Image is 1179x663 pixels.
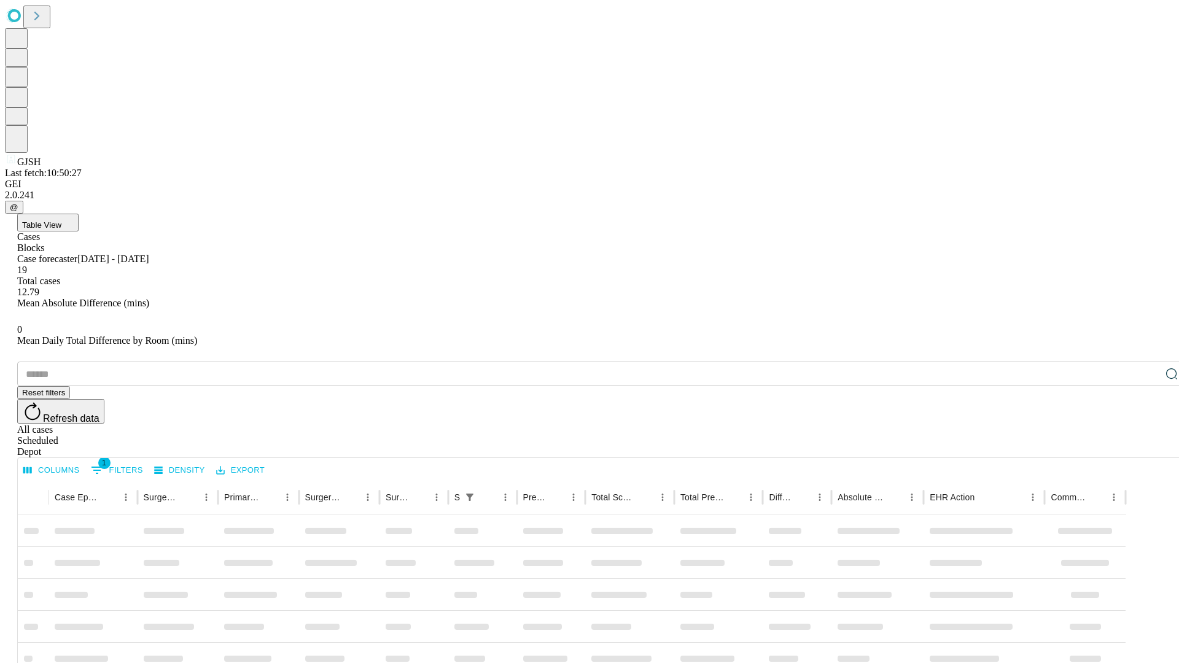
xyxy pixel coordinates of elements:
button: Sort [637,489,654,506]
span: Last fetch: 10:50:27 [5,168,82,178]
button: Sort [480,489,497,506]
span: Table View [22,220,61,230]
button: Density [151,461,208,480]
div: Case Epic Id [55,492,99,502]
button: Show filters [461,489,478,506]
div: GEI [5,179,1174,190]
button: Reset filters [17,386,70,399]
div: Surgery Date [386,492,410,502]
div: Total Scheduled Duration [591,492,636,502]
div: 2.0.241 [5,190,1174,201]
button: Menu [428,489,445,506]
button: Menu [279,489,296,506]
button: Menu [903,489,920,506]
button: Menu [811,489,828,506]
button: Menu [1105,489,1123,506]
div: Difference [769,492,793,502]
button: Menu [359,489,376,506]
div: Comments [1051,492,1086,502]
button: Menu [742,489,760,506]
button: Sort [411,489,428,506]
span: Reset filters [22,388,65,397]
button: Refresh data [17,399,104,424]
button: Sort [725,489,742,506]
button: Sort [100,489,117,506]
div: Surgery Name [305,492,341,502]
button: Menu [198,489,215,506]
div: Primary Service [224,492,260,502]
button: Menu [497,489,514,506]
button: Menu [117,489,134,506]
button: Sort [342,489,359,506]
span: 0 [17,324,22,335]
div: Scheduled In Room Duration [454,492,460,502]
span: GJSH [17,157,41,167]
button: Menu [654,489,671,506]
button: Table View [17,214,79,231]
span: 19 [17,265,27,275]
button: Menu [565,489,582,506]
div: 1 active filter [461,489,478,506]
span: Refresh data [43,413,99,424]
button: Sort [181,489,198,506]
div: Absolute Difference [838,492,885,502]
span: 1 [98,457,111,469]
button: Sort [262,489,279,506]
span: @ [10,203,18,212]
div: EHR Action [930,492,975,502]
span: 12.79 [17,287,39,297]
button: Sort [1088,489,1105,506]
span: Mean Daily Total Difference by Room (mins) [17,335,197,346]
span: Total cases [17,276,60,286]
span: Case forecaster [17,254,77,264]
button: Sort [976,489,993,506]
span: Mean Absolute Difference (mins) [17,298,149,308]
button: Sort [794,489,811,506]
button: Select columns [20,461,83,480]
span: [DATE] - [DATE] [77,254,149,264]
div: Predicted In Room Duration [523,492,547,502]
div: Total Predicted Duration [680,492,725,502]
div: Surgeon Name [144,492,179,502]
button: Menu [1024,489,1041,506]
button: Sort [548,489,565,506]
button: Show filters [88,460,146,480]
button: @ [5,201,23,214]
button: Export [213,461,268,480]
button: Sort [886,489,903,506]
